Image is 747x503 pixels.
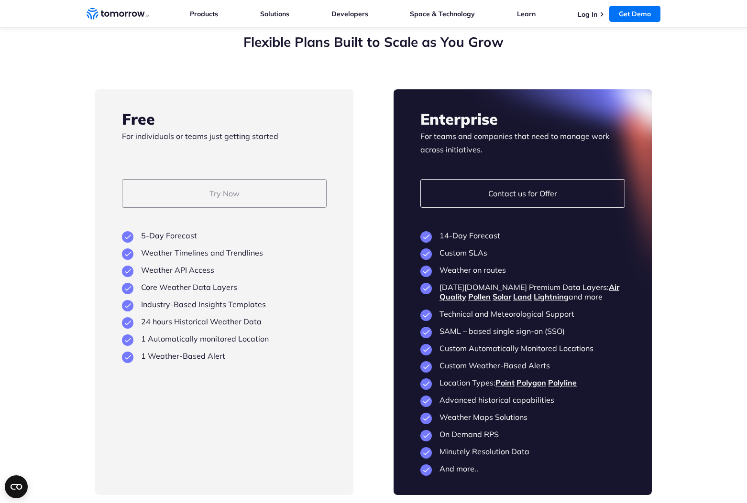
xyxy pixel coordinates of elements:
[513,292,532,301] a: Land
[260,10,289,18] a: Solutions
[578,10,597,19] a: Log In
[122,317,327,326] li: 24 hours Historical Weather Data
[420,248,625,257] li: Custom SLAs
[331,10,368,18] a: Developers
[420,343,625,353] li: Custom Automatically Monitored Locations
[609,6,660,22] a: Get Demo
[420,464,625,473] li: And more..
[420,309,625,319] li: Technical and Meteorological Support
[190,10,218,18] a: Products
[420,395,625,405] li: Advanced historical capabilities
[420,361,625,370] li: Custom Weather-Based Alerts
[122,282,327,292] li: Core Weather Data Layers
[420,231,625,240] li: 14-Day Forecast
[122,231,327,240] li: 5-Day Forecast
[420,378,625,387] li: Location Types:
[122,265,327,275] li: Weather API Access
[122,108,327,129] h3: Free
[122,248,327,257] li: Weather Timelines and Trendlines
[122,179,327,208] a: Try Now
[420,282,625,301] li: [DATE][DOMAIN_NAME] Premium Data Layers: and more
[420,265,625,275] li: Weather on routes
[420,447,625,456] li: Minutely Resolution Data
[548,378,577,387] a: Polyline
[5,475,28,498] button: Open CMP widget
[95,33,652,51] h2: Flexible Plans Built to Scale as You Grow
[420,412,625,422] li: Weather Maps Solutions
[122,351,327,361] li: 1 Weather-Based Alert
[410,10,475,18] a: Space & Technology
[420,179,625,208] a: Contact us for Offer
[495,378,515,387] a: Point
[122,300,327,309] li: Industry-Based Insights Templates
[122,129,327,156] p: For individuals or teams just getting started
[493,292,511,301] a: Solar
[534,292,569,301] a: Lightning
[122,334,327,343] li: 1 Automatically monitored Location
[420,231,625,473] ul: plan features
[516,378,546,387] a: Polygon
[420,326,625,336] li: SAML – based single sign-on (SSO)
[468,292,491,301] a: Pollen
[517,10,536,18] a: Learn
[122,231,327,361] ul: plan features
[439,282,619,301] a: Air Quality
[87,7,149,21] a: Home link
[420,429,625,439] li: On Demand RPS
